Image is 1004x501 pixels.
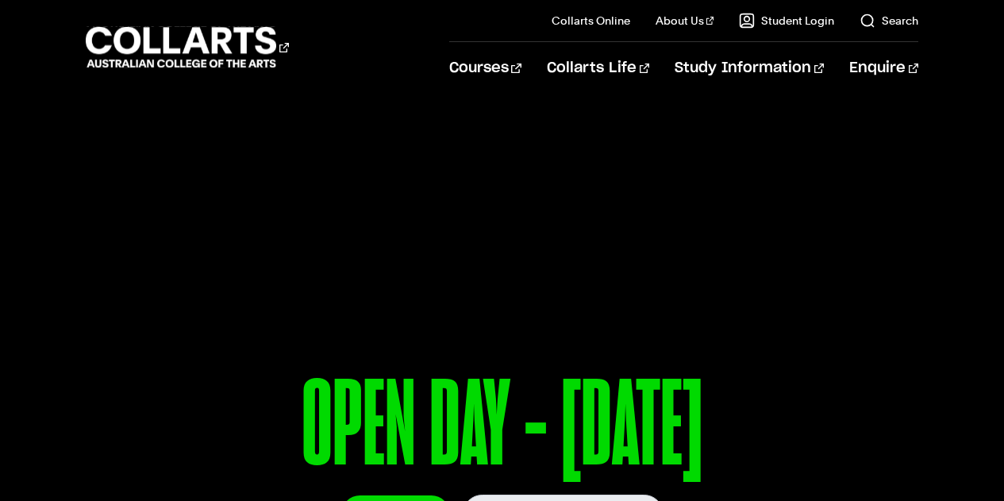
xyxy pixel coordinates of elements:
[547,42,649,94] a: Collarts Life
[675,42,824,94] a: Study Information
[849,42,918,94] a: Enquire
[739,13,834,29] a: Student Login
[86,364,919,495] p: OPEN DAY - [DATE]
[449,42,521,94] a: Courses
[656,13,714,29] a: About Us
[860,13,918,29] a: Search
[86,25,289,70] div: Go to homepage
[552,13,630,29] a: Collarts Online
